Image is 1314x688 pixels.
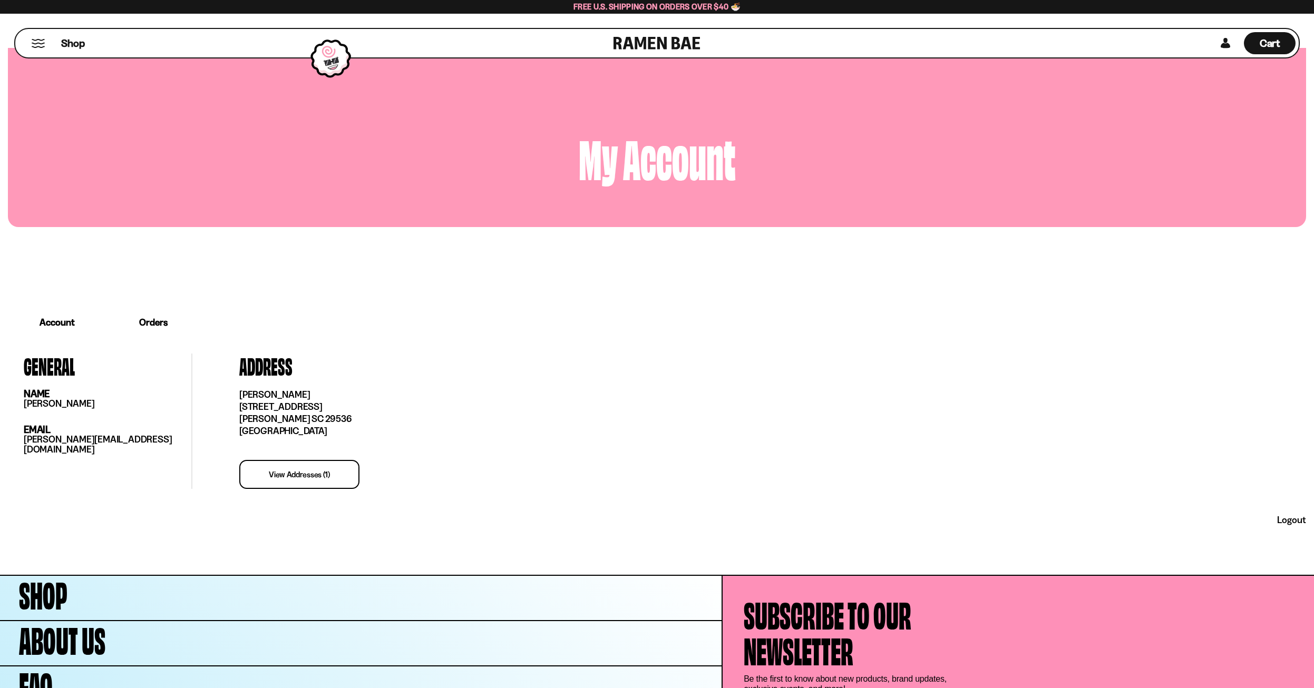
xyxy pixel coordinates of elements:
[8,307,106,338] a: Account
[1260,37,1280,50] span: Cart
[239,460,359,489] a: view addresses (1)
[24,388,50,400] strong: name
[239,353,1290,377] h3: address
[24,353,191,377] h3: general
[239,389,1290,437] p: [PERSON_NAME] [STREET_ADDRESS] [PERSON_NAME] SC 29536 [GEOGRAPHIC_DATA]
[19,620,105,656] span: About Us
[31,39,45,48] button: Mobile Menu Trigger
[744,595,911,666] h4: Subscribe to our newsletter
[1244,29,1296,57] div: Cart
[24,399,191,409] p: [PERSON_NAME]
[1277,514,1306,526] a: logout
[61,32,85,54] a: Shop
[24,424,51,436] strong: email
[19,575,67,611] span: Shop
[24,435,191,455] p: [PERSON_NAME][EMAIL_ADDRESS][DOMAIN_NAME]
[16,132,1298,180] h2: my account
[573,2,741,12] span: Free U.S. Shipping on Orders over $40 🍜
[61,36,85,51] span: Shop
[106,306,200,339] a: Orders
